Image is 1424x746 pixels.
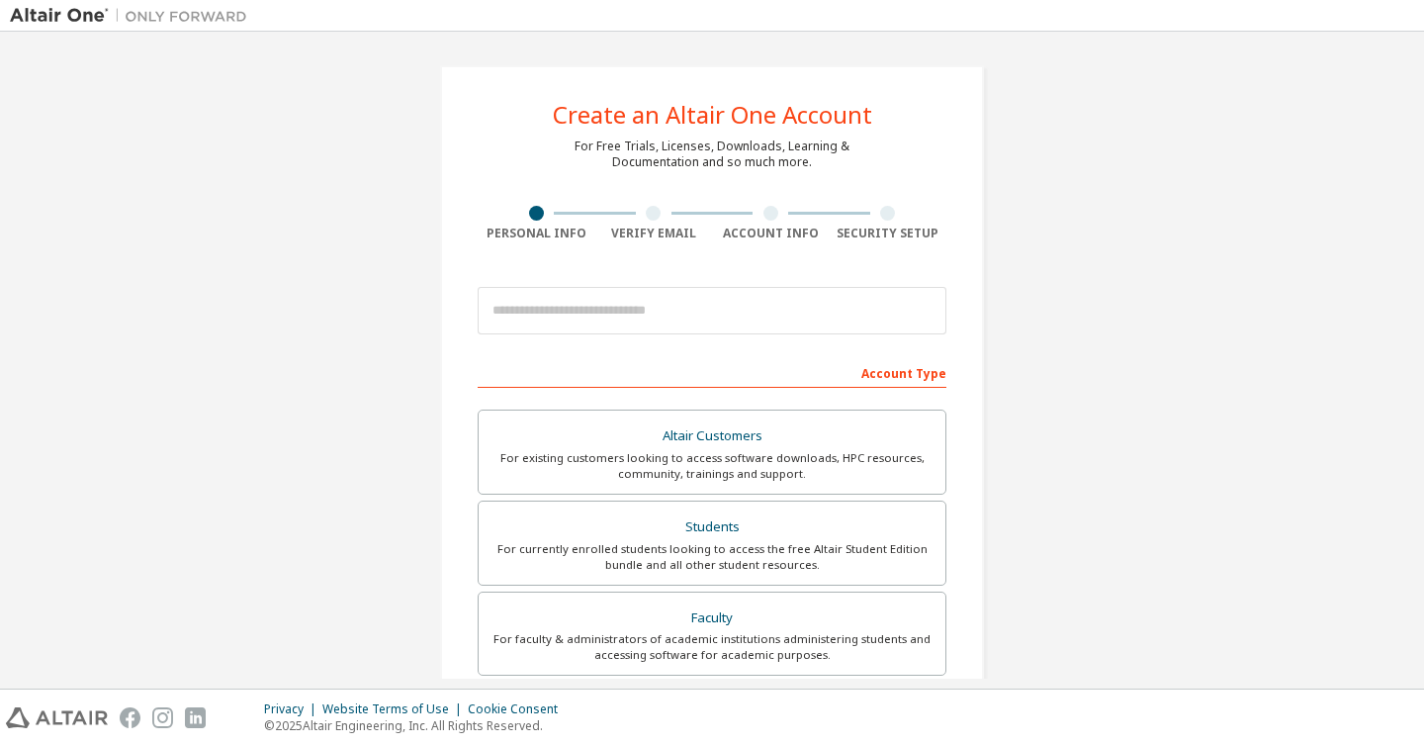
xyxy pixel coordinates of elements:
div: For faculty & administrators of academic institutions administering students and accessing softwa... [490,631,934,663]
div: Altair Customers [490,422,934,450]
div: For existing customers looking to access software downloads, HPC resources, community, trainings ... [490,450,934,482]
div: Personal Info [478,226,595,241]
div: Security Setup [830,226,947,241]
div: Privacy [264,701,322,717]
img: linkedin.svg [185,707,206,728]
div: Cookie Consent [468,701,570,717]
div: Account Info [712,226,830,241]
div: For Free Trials, Licenses, Downloads, Learning & Documentation and so much more. [575,139,849,170]
div: Students [490,513,934,541]
p: © 2025 Altair Engineering, Inc. All Rights Reserved. [264,717,570,734]
img: instagram.svg [152,707,173,728]
img: facebook.svg [120,707,140,728]
div: Website Terms of Use [322,701,468,717]
div: Account Type [478,356,946,388]
div: Verify Email [595,226,713,241]
img: altair_logo.svg [6,707,108,728]
img: Altair One [10,6,257,26]
div: Faculty [490,605,934,632]
div: For currently enrolled students looking to access the free Altair Student Edition bundle and all ... [490,541,934,573]
div: Create an Altair One Account [553,103,872,127]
